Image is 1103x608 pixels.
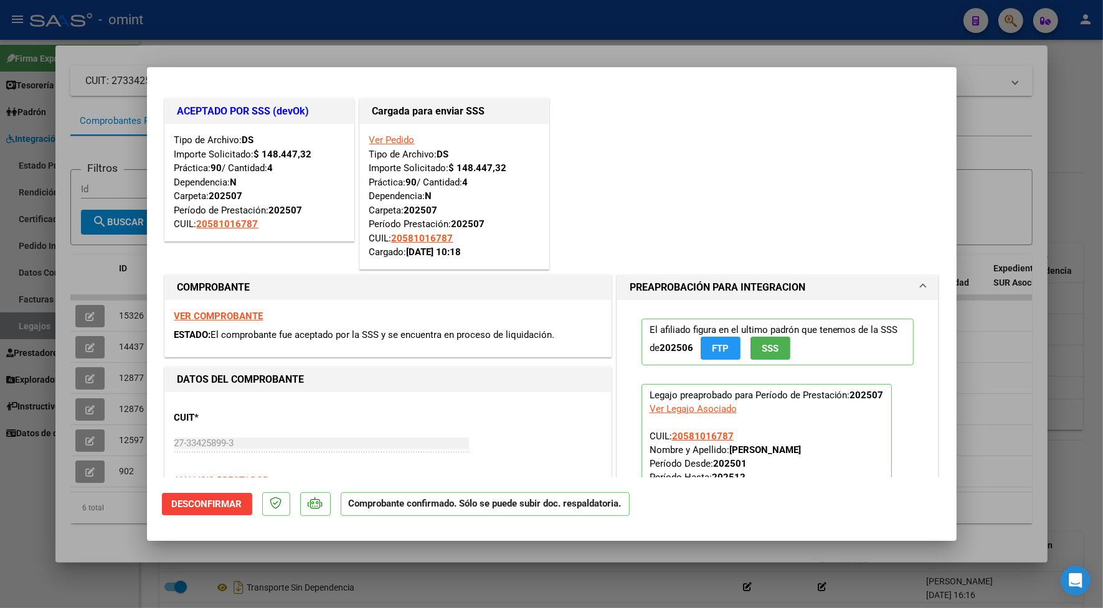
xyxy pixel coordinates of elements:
[701,337,741,360] button: FTP
[174,475,269,486] span: ANALISIS PRESTADOR
[641,384,892,517] p: Legajo preaprobado para Período de Prestación:
[425,190,432,202] strong: N
[762,343,779,354] span: SSS
[269,205,303,216] strong: 202507
[174,133,344,232] div: Tipo de Archivo: Importe Solicitado: Práctica: / Cantidad: Dependencia: Carpeta: Período de Prest...
[650,431,844,510] span: CUIL: Nombre y Apellido: Período Desde: Período Hasta: Admite Dependencia:
[712,343,729,354] span: FTP
[162,493,252,515] button: Desconfirmar
[672,431,734,442] span: 20581016787
[617,300,939,546] div: PREAPROBACIÓN PARA INTEGRACION
[268,162,273,174] strong: 4
[650,402,737,416] div: Ver Legajo Asociado
[617,275,939,300] mat-expansion-panel-header: PREAPROBACIÓN PARA INTEGRACION
[407,246,462,258] strong: [DATE] 10:18
[452,218,485,230] strong: 202507
[174,411,303,425] p: CUIT
[254,149,312,160] strong: $ 148.447,32
[211,329,555,340] span: El comprobante fue aceptado por la SSS y se encuentra en proceso de liquidación.
[372,104,536,119] h1: Cargada para enviar SSS
[437,149,449,160] strong: DS
[406,177,417,188] strong: 90
[211,162,222,174] strong: 90
[712,472,746,483] strong: 202512
[641,319,914,365] p: El afiliado figura en el ultimo padrón que tenemos de la SSS de
[341,492,630,517] p: Comprobante confirmado. Sólo se puede subir doc. respaldatoria.
[369,133,539,260] div: Tipo de Archivo: Importe Solicitado: Práctica: / Cantidad: Dependencia: Carpeta: Período Prestaci...
[463,177,468,188] strong: 4
[404,205,438,216] strong: 202507
[197,218,258,230] span: 20581016787
[392,233,453,244] span: 20581016787
[242,134,254,146] strong: DS
[178,373,305,385] strong: DATOS DEL COMPROBANTE
[630,280,805,295] h1: PREAPROBACIÓN PARA INTEGRACION
[174,329,211,340] span: ESTADO:
[209,190,243,202] strong: 202507
[850,390,884,401] strong: 202507
[1061,566,1091,596] div: Open Intercom Messenger
[660,342,693,353] strong: 202506
[729,444,801,456] strong: [PERSON_NAME]
[449,162,507,174] strong: $ 148.447,32
[172,498,242,510] span: Desconfirmar
[369,134,415,146] a: Ver Pedido
[713,458,747,469] strong: 202501
[174,311,263,322] a: VER COMPROBANTE
[178,281,250,293] strong: COMPROBANTE
[750,337,790,360] button: SSS
[230,177,237,188] strong: N
[178,104,341,119] h1: ACEPTADO POR SSS (devOk)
